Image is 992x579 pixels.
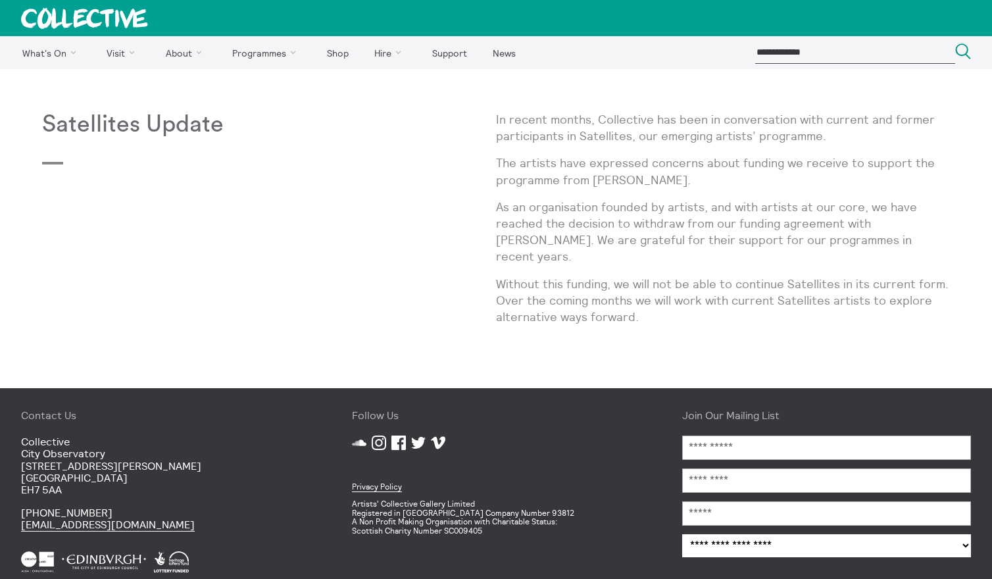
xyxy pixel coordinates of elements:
p: In recent months, Collective has been in conversation with current and former participants in Sat... [496,111,950,144]
h3: Satellites Update [42,111,269,138]
a: About [154,36,218,69]
a: News [481,36,527,69]
img: Creative Scotland [21,551,54,572]
a: Shop [315,36,360,69]
a: [EMAIL_ADDRESS][DOMAIN_NAME] [21,518,195,532]
a: Hire [363,36,418,69]
a: Privacy Policy [352,482,402,492]
img: Heritage Lottery Fund [154,551,189,572]
p: The artists have expressed concerns about funding we receive to support the programme from [PERSO... [496,155,950,188]
p: Without this funding, we will not be able to continue Satellites in its current form. Over the co... [496,276,950,326]
p: Artists' Collective Gallery Limited Registered in [GEOGRAPHIC_DATA] Company Number 93812 A Non Pr... [352,499,641,536]
p: Collective City Observatory [STREET_ADDRESS][PERSON_NAME] [GEOGRAPHIC_DATA] EH7 5AA [21,436,310,496]
a: Visit [95,36,152,69]
a: Programmes [221,36,313,69]
img: City Of Edinburgh Council White [62,551,146,572]
p: As an organisation founded by artists, and with artists at our core, we have reached the decision... [496,199,950,265]
a: What's On [11,36,93,69]
h4: Join Our Mailing List [682,409,971,421]
p: [PHONE_NUMBER] [21,507,310,531]
a: Support [420,36,478,69]
h4: Contact Us [21,409,310,421]
h4: Follow Us [352,409,641,421]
